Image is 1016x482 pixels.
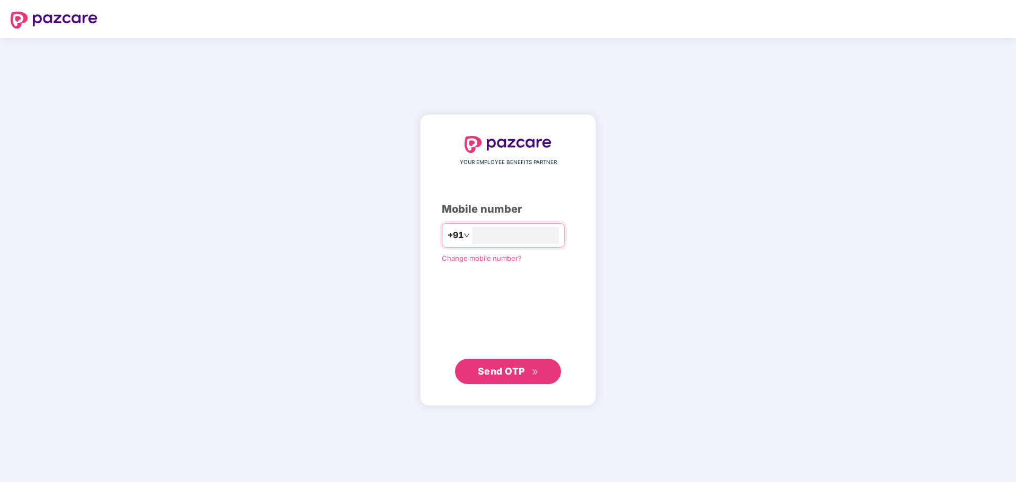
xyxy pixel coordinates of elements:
[455,359,561,384] button: Send OTPdouble-right
[465,136,551,153] img: logo
[460,158,557,167] span: YOUR EMPLOYEE BENEFITS PARTNER
[11,12,97,29] img: logo
[448,229,464,242] span: +91
[532,369,539,376] span: double-right
[478,366,525,377] span: Send OTP
[464,232,470,239] span: down
[442,201,574,217] div: Mobile number
[442,254,522,262] a: Change mobile number?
